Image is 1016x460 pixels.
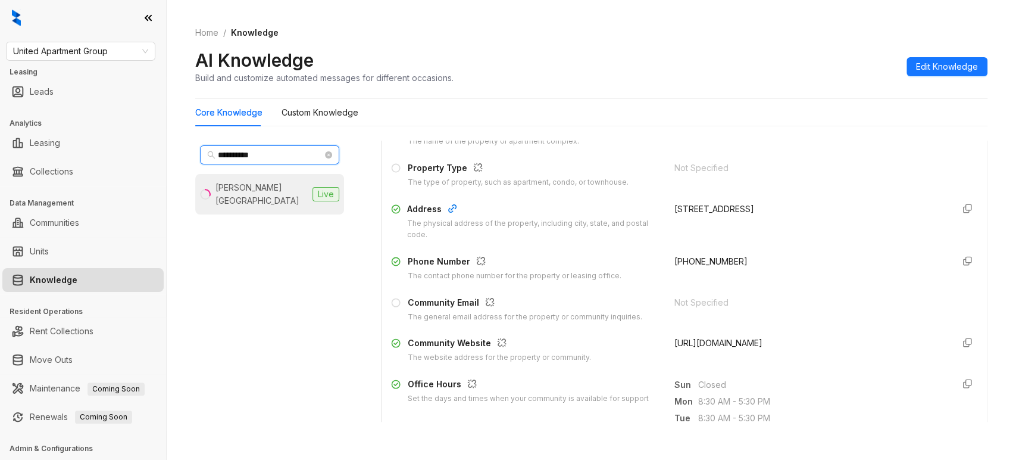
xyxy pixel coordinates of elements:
[408,255,621,271] div: Phone Number
[674,412,698,425] span: Tue
[408,352,591,363] div: The website address for the property or community.
[408,177,629,188] div: The type of property, such as apartment, condo, or townhouse.
[407,203,660,218] div: Address
[10,198,166,209] h3: Data Management
[674,296,943,309] div: Not Specified
[231,27,279,38] span: Knowledge
[408,136,579,147] div: The name of the property or apartment complex.
[2,160,164,184] li: Collections
[195,106,262,119] div: Core Knowledge
[2,131,164,155] li: Leasing
[408,393,649,405] div: Set the days and times when your community is available for support
[674,256,748,266] span: [PHONE_NUMBER]
[674,378,698,391] span: Sun
[12,10,21,26] img: logo
[674,338,762,348] span: [URL][DOMAIN_NAME]
[10,443,166,454] h3: Admin & Configurations
[223,26,226,39] li: /
[408,378,649,393] div: Office Hours
[698,378,943,391] span: Closed
[30,160,73,184] a: Collections
[10,67,166,77] h3: Leasing
[10,118,166,129] h3: Analytics
[30,211,79,235] a: Communities
[674,203,943,216] div: [STREET_ADDRESS]
[312,187,339,201] span: Live
[906,57,987,76] button: Edit Knowledge
[75,411,132,424] span: Coming Soon
[282,106,358,119] div: Custom Knowledge
[30,240,49,263] a: Units
[407,218,660,241] div: The physical address of the property, including city, state, and postal code.
[2,377,164,400] li: Maintenance
[674,161,943,175] div: Not Specified
[698,395,943,408] span: 8:30 AM - 5:30 PM
[916,60,978,73] span: Edit Knowledge
[30,268,77,292] a: Knowledge
[30,319,93,343] a: Rent Collections
[325,151,332,158] span: close-circle
[2,240,164,263] li: Units
[408,312,642,323] div: The general email address for the property or community inquiries.
[87,383,145,396] span: Coming Soon
[2,80,164,104] li: Leads
[2,319,164,343] li: Rent Collections
[2,405,164,429] li: Renewals
[674,395,698,408] span: Mon
[408,161,629,177] div: Property Type
[408,296,642,312] div: Community Email
[408,337,591,352] div: Community Website
[30,405,132,429] a: RenewalsComing Soon
[30,131,60,155] a: Leasing
[207,151,215,159] span: search
[195,49,314,72] h2: AI Knowledge
[13,42,148,60] span: United Apartment Group
[408,271,621,282] div: The contact phone number for the property or leasing office.
[30,348,73,372] a: Move Outs
[195,72,454,84] div: Build and customize automated messages for different occasions.
[2,348,164,372] li: Move Outs
[2,268,164,292] li: Knowledge
[30,80,54,104] a: Leads
[215,181,308,207] div: [PERSON_NAME][GEOGRAPHIC_DATA]
[698,412,943,425] span: 8:30 AM - 5:30 PM
[10,306,166,317] h3: Resident Operations
[2,211,164,235] li: Communities
[193,26,221,39] a: Home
